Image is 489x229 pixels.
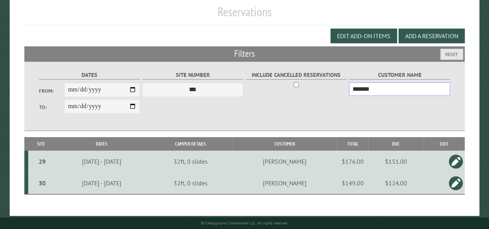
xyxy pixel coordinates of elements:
[232,137,337,151] th: Customer
[55,158,148,165] div: [DATE] - [DATE]
[337,151,368,172] td: $176.00
[368,137,424,151] th: Due
[54,137,149,151] th: Dates
[149,172,232,194] td: 32ft, 0 slides
[246,71,347,80] label: Include Cancelled Reservations
[149,137,232,151] th: Camper Details
[424,137,465,151] th: Edit
[24,4,465,25] h1: Reservations
[368,172,424,194] td: $124.00
[440,49,463,60] button: Reset
[28,137,54,151] th: Site
[399,29,465,43] button: Add a Reservation
[337,137,368,151] th: Total
[39,71,140,80] label: Dates
[39,103,64,111] label: To:
[24,46,465,61] h2: Filters
[368,151,424,172] td: $151.00
[349,71,450,80] label: Customer Name
[337,172,368,194] td: $149.00
[331,29,397,43] button: Edit Add-on Items
[31,179,53,187] div: 30
[149,151,232,172] td: 32ft, 0 slides
[39,87,64,95] label: From:
[55,179,148,187] div: [DATE] - [DATE]
[232,172,337,194] td: [PERSON_NAME]
[232,151,337,172] td: [PERSON_NAME]
[142,71,243,80] label: Site Number
[201,221,288,226] small: © Campground Commander LLC. All rights reserved.
[31,158,53,165] div: 29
